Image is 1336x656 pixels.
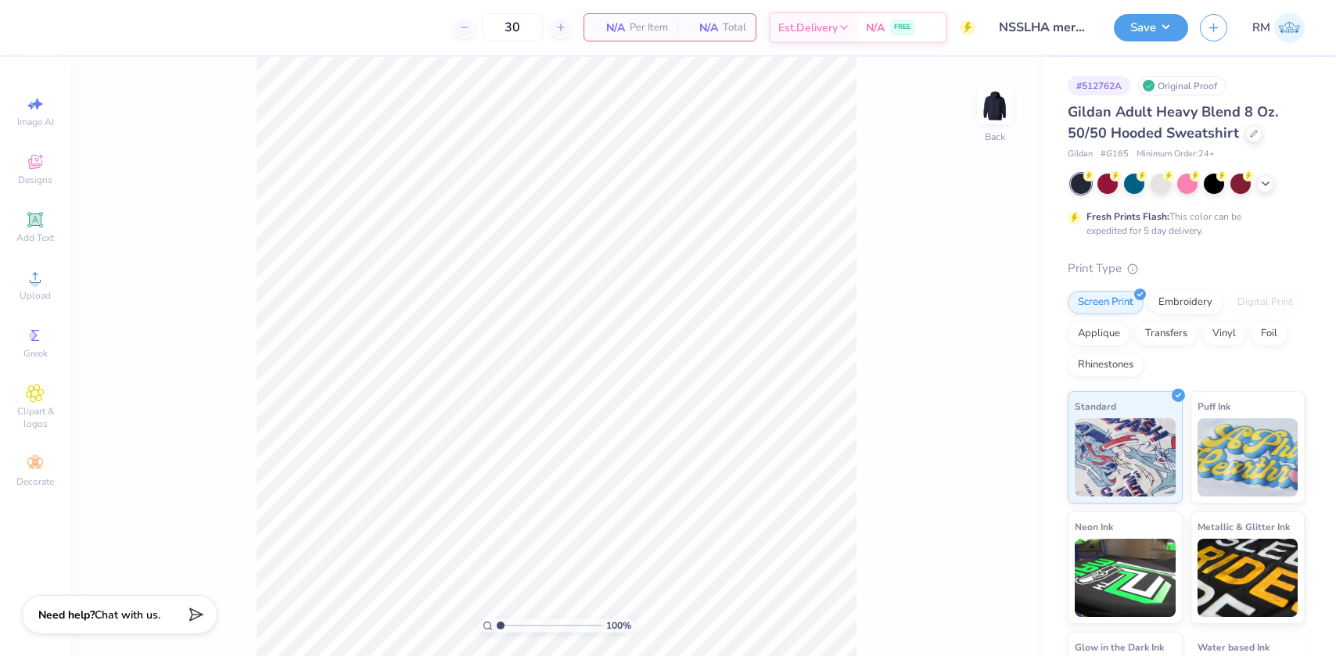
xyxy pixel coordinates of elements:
[1086,210,1169,223] strong: Fresh Prints Flash:
[1252,19,1270,37] span: RM
[1202,322,1246,346] div: Vinyl
[23,347,48,360] span: Greek
[1068,148,1093,161] span: Gildan
[1252,13,1305,43] a: RM
[1086,210,1279,238] div: This color can be expedited for 5 day delivery.
[1198,398,1230,414] span: Puff Ink
[20,289,51,302] span: Upload
[778,20,838,36] span: Est. Delivery
[1068,76,1130,95] div: # 512762A
[95,608,160,622] span: Chat with us.
[1227,291,1303,314] div: Digital Print
[723,20,746,36] span: Total
[1075,418,1176,496] img: Standard
[1198,639,1270,655] span: Water based Ink
[1198,539,1298,617] img: Metallic & Glitter Ink
[1068,260,1305,278] div: Print Type
[1068,353,1144,377] div: Rhinestones
[1101,148,1129,161] span: # G185
[1251,322,1288,346] div: Foil
[979,91,1011,122] img: Back
[687,20,718,36] span: N/A
[18,174,52,186] span: Designs
[38,608,95,622] strong: Need help?
[985,130,1005,144] div: Back
[1075,518,1113,535] span: Neon Ink
[1274,13,1305,43] img: Roberta Manuel
[606,618,631,633] span: 100 %
[482,13,543,41] input: – –
[16,231,54,244] span: Add Text
[16,475,54,488] span: Decorate
[894,22,910,33] span: FREE
[1075,539,1176,617] img: Neon Ink
[594,20,625,36] span: N/A
[866,20,885,36] span: N/A
[1138,76,1226,95] div: Original Proof
[1135,322,1198,346] div: Transfers
[1148,291,1223,314] div: Embroidery
[1068,322,1130,346] div: Applique
[1137,148,1215,161] span: Minimum Order: 24 +
[1198,418,1298,496] img: Puff Ink
[987,12,1102,43] input: Untitled Design
[1198,518,1290,535] span: Metallic & Glitter Ink
[1068,291,1144,314] div: Screen Print
[17,116,54,128] span: Image AI
[1075,398,1116,414] span: Standard
[1114,14,1188,41] button: Save
[8,405,63,430] span: Clipart & logos
[1075,639,1164,655] span: Glow in the Dark Ink
[1068,102,1278,142] span: Gildan Adult Heavy Blend 8 Oz. 50/50 Hooded Sweatshirt
[630,20,668,36] span: Per Item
